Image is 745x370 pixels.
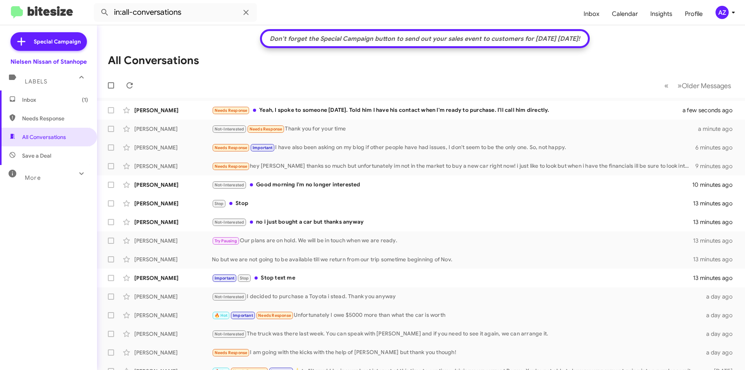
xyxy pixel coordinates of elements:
div: a day ago [702,349,739,356]
span: All Conversations [22,133,66,141]
span: Not-Interested [215,332,244,337]
span: Save a Deal [22,152,51,160]
div: [PERSON_NAME] [134,125,212,133]
div: [PERSON_NAME] [134,255,212,263]
div: [PERSON_NAME] [134,144,212,151]
span: 🔥 Hot [215,313,228,318]
div: [PERSON_NAME] [134,349,212,356]
div: The truck was there last week. You can speak with [PERSON_NAME] and if you need to see it again, ... [212,330,702,339]
span: Labels [25,78,47,85]
div: 9 minutes ago [695,162,739,170]
div: [PERSON_NAME] [134,218,212,226]
div: hey [PERSON_NAME] thanks so much but unfortunately im not in the market to buy a new car right no... [212,162,695,171]
div: [PERSON_NAME] [134,311,212,319]
span: Important [233,313,253,318]
a: Special Campaign [10,32,87,51]
span: Needs Response [215,164,248,169]
div: 13 minutes ago [693,255,739,263]
div: I decided to purchase a Toyota i stead. Thank you anyway [212,292,702,301]
div: [PERSON_NAME] [134,274,212,282]
span: Not-Interested [215,294,244,299]
div: a minute ago [698,125,739,133]
span: Not-Interested [215,127,244,132]
div: 13 minutes ago [693,237,739,245]
span: Needs Response [258,313,291,318]
span: More [25,174,41,181]
nav: Page navigation example [660,78,736,94]
span: (1) [82,96,88,104]
span: Needs Response [215,350,248,355]
span: Older Messages [682,82,731,90]
div: 13 minutes ago [693,200,739,207]
span: Important [215,276,235,281]
span: Needs Response [215,108,248,113]
div: no i just bought a car but thanks anyway [212,218,693,227]
span: Inbox [22,96,88,104]
div: [PERSON_NAME] [134,237,212,245]
button: Previous [660,78,673,94]
a: Calendar [606,3,644,25]
div: Yeah, I spoke to someone [DATE]. Told him I have his contact when I'm ready to purchase. I'll cal... [212,106,692,115]
div: [PERSON_NAME] [134,162,212,170]
div: Stop [212,199,693,208]
div: [PERSON_NAME] [134,330,212,338]
span: Important [253,145,273,150]
a: Insights [644,3,679,25]
span: Special Campaign [34,38,81,45]
a: Inbox [577,3,606,25]
div: Our plans are on hold. We will be in touch when we are ready. [212,236,693,245]
span: Needs Response [249,127,282,132]
span: Stop [240,276,249,281]
span: « [664,81,669,90]
div: Nielsen Nissan of Stanhope [10,58,87,66]
a: Profile [679,3,709,25]
div: 10 minutes ago [692,181,739,189]
div: Unfortunately I owe $5000 more than what the car is worth [212,311,702,320]
div: 13 minutes ago [693,274,739,282]
div: No but we are not going to be available till we return from our trip sometime beginning of Nov. [212,255,693,263]
span: Stop [215,201,224,206]
button: Next [673,78,736,94]
span: Needs Response [22,115,88,122]
div: I have also been asking on my blog if other people have had issues, I don't seem to be the only o... [212,143,695,152]
h1: All Conversations [108,54,199,67]
button: AZ [709,6,736,19]
div: Stop text me [212,274,693,283]
div: a day ago [702,293,739,301]
span: Not-Interested [215,220,244,225]
div: a day ago [702,311,739,319]
div: Good morning I'm no longer interested [212,181,692,189]
div: a day ago [702,330,739,338]
div: [PERSON_NAME] [134,106,212,114]
div: [PERSON_NAME] [134,200,212,207]
span: » [677,81,682,90]
div: [PERSON_NAME] [134,293,212,301]
span: Try Pausing [215,238,237,243]
div: a few seconds ago [692,106,739,114]
input: Search [94,3,257,22]
div: I am going with the kicks with the help of [PERSON_NAME] but thank you though! [212,348,702,357]
div: Don't forget the Special Campaign button to send out your sales event to customers for [DATE] [DA... [266,35,584,43]
div: Thank you for your time [212,125,698,134]
span: Not-Interested [215,182,244,188]
div: [PERSON_NAME] [134,181,212,189]
span: Needs Response [215,145,248,150]
div: 6 minutes ago [695,144,739,151]
div: 13 minutes ago [693,218,739,226]
div: AZ [716,6,729,19]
